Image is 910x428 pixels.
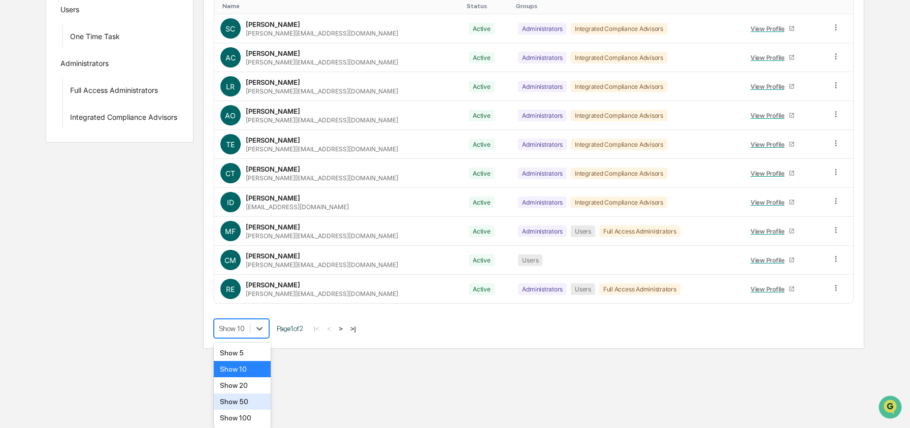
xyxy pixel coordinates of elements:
div: Users [571,225,595,237]
div: Active [469,283,495,295]
div: [EMAIL_ADDRESS][DOMAIN_NAME] [246,203,349,211]
span: MF [225,227,236,236]
button: < [324,324,334,333]
div: 🔎 [10,148,18,156]
span: LR [226,82,235,91]
div: View Profile [751,54,789,61]
div: Active [469,23,495,35]
a: View Profile [746,281,799,297]
div: Toggle SortBy [744,3,821,10]
a: 🔎Data Lookup [6,143,68,161]
button: > [336,324,346,333]
div: [PERSON_NAME][EMAIL_ADDRESS][DOMAIN_NAME] [246,232,398,240]
div: Show 10 [214,361,271,377]
div: [PERSON_NAME][EMAIL_ADDRESS][DOMAIN_NAME] [246,145,398,153]
a: 🗄️Attestations [70,124,130,142]
a: View Profile [746,50,799,65]
div: [PERSON_NAME][EMAIL_ADDRESS][DOMAIN_NAME] [246,87,398,95]
div: [PERSON_NAME] [246,194,300,202]
a: View Profile [746,166,799,181]
img: 1746055101610-c473b297-6a78-478c-a979-82029cc54cd1 [10,78,28,96]
a: View Profile [746,223,799,239]
div: Integrated Compliance Advisors [571,23,667,35]
div: 🖐️ [10,129,18,137]
div: Show 20 [214,377,271,393]
div: Show 100 [214,410,271,426]
div: [PERSON_NAME][EMAIL_ADDRESS][DOMAIN_NAME] [246,174,398,182]
div: Administrators [518,283,567,295]
div: Integrated Compliance Advisors [571,110,667,121]
div: [PERSON_NAME][EMAIL_ADDRESS][DOMAIN_NAME] [246,29,398,37]
a: Powered byPylon [72,172,123,180]
span: Data Lookup [20,147,64,157]
div: Integrated Compliance Advisors [571,196,667,208]
div: View Profile [751,141,789,148]
span: Attestations [84,128,126,138]
span: CM [224,256,236,265]
span: AC [225,53,236,62]
button: >| [347,324,359,333]
div: View Profile [751,83,789,90]
div: Administrators [518,110,567,121]
div: Toggle SortBy [516,3,736,10]
div: Administrators [518,81,567,92]
div: Active [469,110,495,121]
div: Toggle SortBy [833,3,850,10]
div: View Profile [751,227,789,235]
span: SC [225,24,235,33]
div: Users [60,5,79,17]
div: Integrated Compliance Advisors [70,113,177,125]
div: Administrators [518,168,567,179]
div: [PERSON_NAME] [246,165,300,173]
span: TE [226,140,235,149]
a: View Profile [746,252,799,268]
div: Show 50 [214,393,271,410]
div: Active [469,254,495,266]
div: Active [469,196,495,208]
div: Integrated Compliance Advisors [571,52,667,63]
div: Active [469,168,495,179]
div: View Profile [751,112,789,119]
div: View Profile [751,199,789,206]
a: View Profile [746,194,799,210]
div: [PERSON_NAME][EMAIL_ADDRESS][DOMAIN_NAME] [246,116,398,124]
a: View Profile [746,108,799,123]
span: RE [226,285,235,293]
div: [PERSON_NAME] [246,20,300,28]
span: Pylon [101,172,123,180]
div: [PERSON_NAME][EMAIL_ADDRESS][DOMAIN_NAME] [246,261,398,269]
div: Administrators [518,139,567,150]
div: Active [469,225,495,237]
div: Users [518,254,542,266]
div: [PERSON_NAME] [246,78,300,86]
div: Administrators [518,23,567,35]
span: Preclearance [20,128,66,138]
div: Toggle SortBy [222,3,459,10]
div: One Time Task [70,32,120,44]
div: [PERSON_NAME][EMAIL_ADDRESS][DOMAIN_NAME] [246,58,398,66]
div: Administrators [518,52,567,63]
div: View Profile [751,285,789,293]
div: Administrators [60,59,109,71]
div: Full Access Administrators [599,225,680,237]
span: AO [225,111,236,120]
iframe: Open customer support [877,394,905,422]
div: View Profile [751,170,789,177]
div: View Profile [751,25,789,32]
span: CT [225,169,235,178]
div: Full Access Administrators [70,86,158,98]
div: Start new chat [35,78,167,88]
div: [PERSON_NAME] [246,252,300,260]
a: 🖐️Preclearance [6,124,70,142]
div: [PERSON_NAME][EMAIL_ADDRESS][DOMAIN_NAME] [246,290,398,298]
div: We're available if you need us! [35,88,128,96]
div: View Profile [751,256,789,264]
div: Active [469,139,495,150]
a: View Profile [746,21,799,37]
button: |< [311,324,322,333]
div: Active [469,81,495,92]
div: Administrators [518,196,567,208]
button: Start new chat [173,81,185,93]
